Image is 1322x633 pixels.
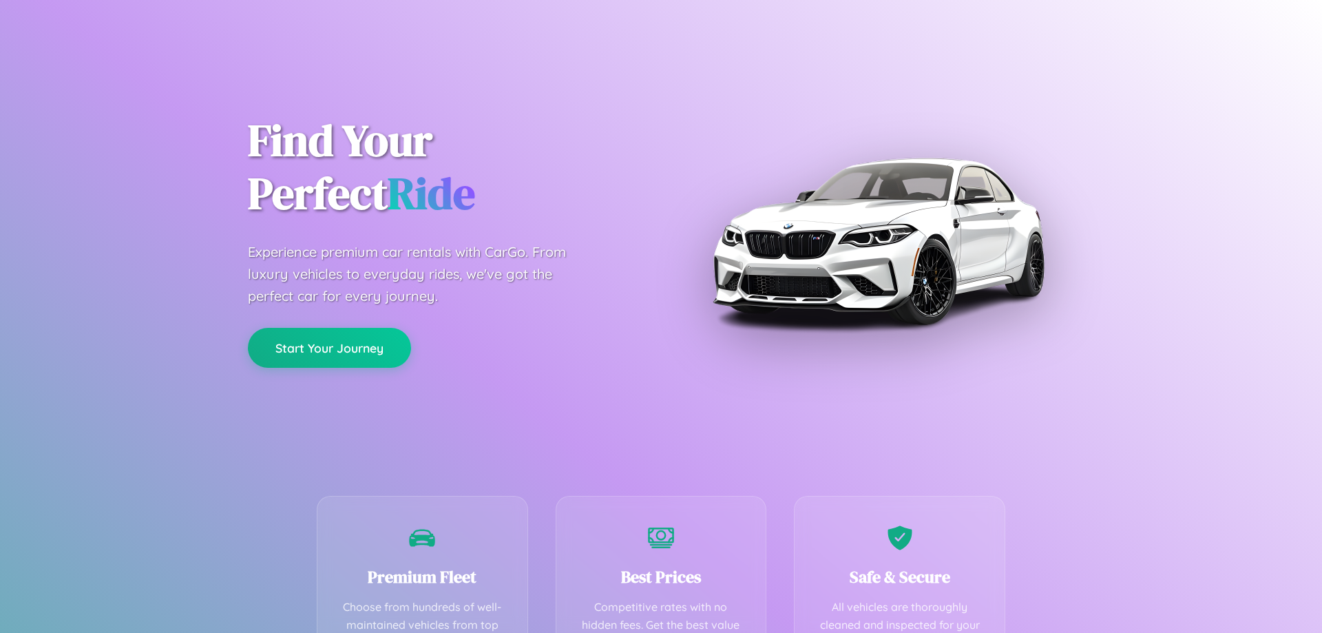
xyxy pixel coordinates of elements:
[706,69,1050,413] img: Premium BMW car rental vehicle
[388,163,475,223] span: Ride
[248,328,411,368] button: Start Your Journey
[577,565,746,588] h3: Best Prices
[248,114,640,220] h1: Find Your Perfect
[338,565,507,588] h3: Premium Fleet
[248,241,592,307] p: Experience premium car rentals with CarGo. From luxury vehicles to everyday rides, we've got the ...
[815,565,984,588] h3: Safe & Secure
